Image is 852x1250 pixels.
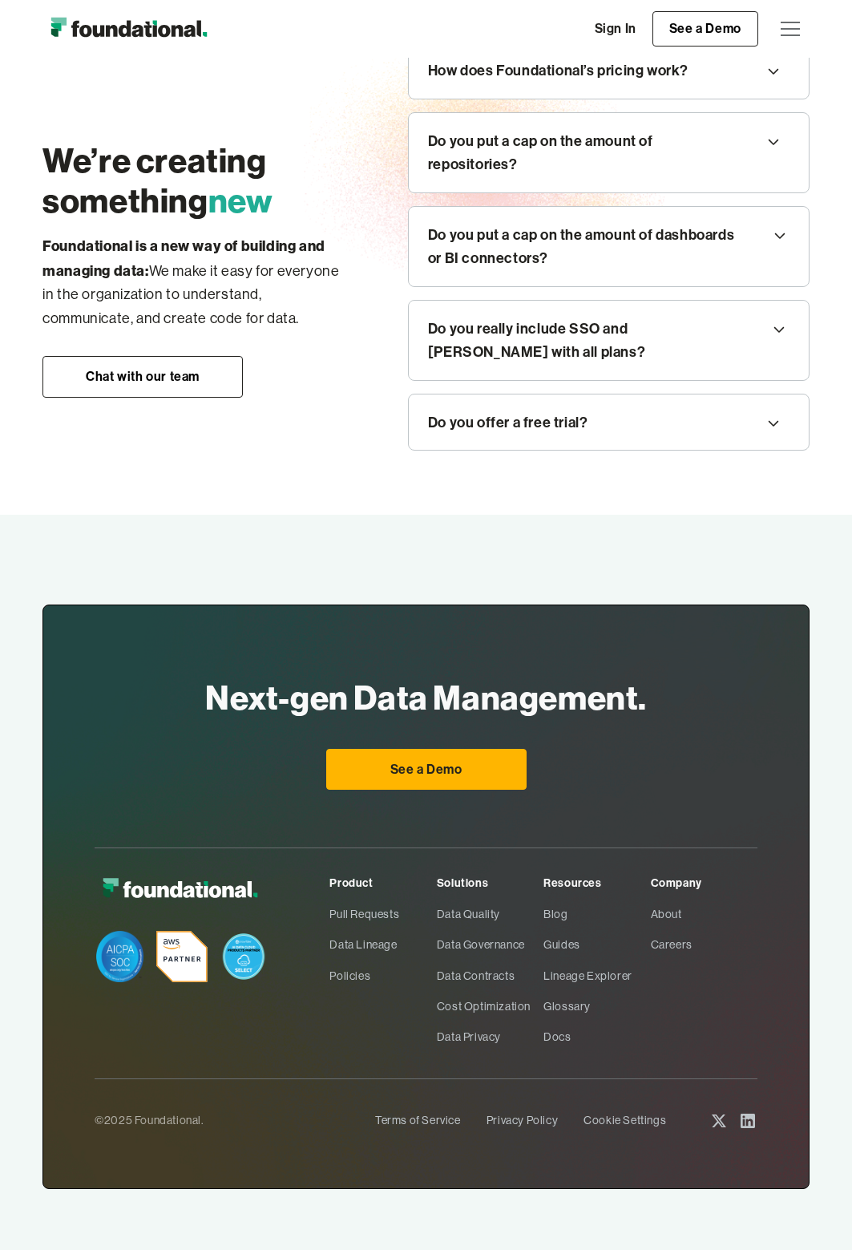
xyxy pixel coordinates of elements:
[326,749,527,791] a: See a Demo
[375,1105,461,1135] a: Terms of Service
[208,180,273,221] span: new
[95,874,265,905] img: Foundational Logo White
[428,317,750,364] div: Do you really include SSO and [PERSON_NAME] with all plans?
[428,411,588,435] div: Do you offer a free trial?
[651,874,757,892] div: Company
[42,234,344,330] p: We make it easy for everyone in the organization to understand, communicate, and create code for ...
[543,874,650,892] div: Resources
[329,929,436,960] a: Data Lineage
[96,931,143,982] img: SOC Badge
[329,899,436,929] a: Pull Requests
[543,1021,650,1052] a: Docs
[95,1111,362,1129] div: ©2025 Foundational.
[652,11,758,47] a: See a Demo
[651,929,757,960] a: Careers
[583,1105,666,1135] a: Cookie Settings
[42,13,215,45] img: Foundational Logo
[428,129,745,176] div: Do you put a cap on the amount of repositories?
[42,237,325,280] strong: Foundational is a new way of building and managing data:
[42,13,215,45] a: home
[437,899,543,929] a: Data Quality
[543,929,650,960] a: Guides
[579,12,652,46] a: Sign In
[205,673,647,722] h2: Next-gen Data Management.
[329,961,436,991] a: Policies
[329,874,436,892] div: Product
[651,899,757,929] a: About
[437,929,543,960] a: Data Governance
[543,899,650,929] a: Blog
[437,1021,543,1052] a: Data Privacy
[543,991,650,1021] a: Glossary
[771,10,810,48] div: menu
[42,141,344,221] h2: We’re creating something
[428,223,751,270] div: Do you put a cap on the amount of dashboards or BI connectors?
[428,59,688,83] div: How does Foundational’s pricing work?
[487,1105,558,1135] a: Privacy Policy
[437,874,543,892] div: Solutions
[772,1173,852,1250] iframe: Chat Widget
[42,356,243,398] a: Chat with our team
[543,961,650,991] a: Lineage Explorer
[437,991,543,1021] a: Cost Optimization
[437,961,543,991] a: Data Contracts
